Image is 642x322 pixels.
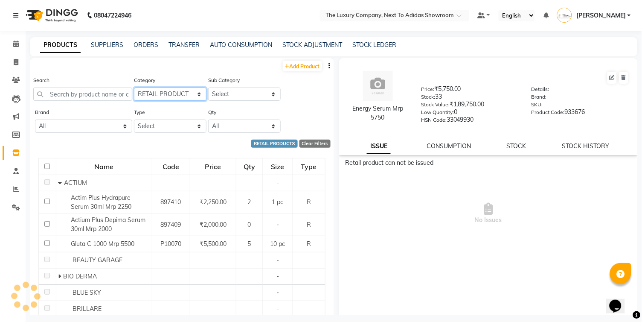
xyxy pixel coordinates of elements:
span: 0 [248,221,251,228]
a: Add Product [283,61,322,71]
span: R [307,221,311,228]
a: PRODUCTS [40,38,81,53]
label: HSN Code: [421,116,447,124]
span: R [307,240,311,248]
div: Energy Serum Mrp 5750 [348,104,409,122]
a: AUTO CONSUMPTION [210,41,272,49]
img: MADHU SHARMA [557,8,572,23]
label: Brand [35,108,49,116]
a: ISSUE [367,139,391,154]
label: Product Code: [532,108,565,116]
div: Retail product can not be issued [346,158,632,167]
span: Collapse Row [58,179,64,187]
div: 933676 [532,108,629,120]
span: 2 [248,198,251,206]
span: - [276,305,279,313]
div: Clear Filters [299,140,331,148]
label: Stock: [421,93,435,101]
div: Price [191,159,235,174]
label: Search [33,76,49,84]
span: 5 [248,240,251,248]
label: Type [134,108,145,116]
span: No Issues [346,171,632,256]
span: ₹2,250.00 [200,198,227,206]
span: - [276,256,279,264]
a: CONSUMPTION [427,142,471,150]
div: 33049930 [421,115,519,127]
span: 1 pc [272,198,284,206]
div: Qty [237,159,262,174]
label: Low Quantity: [421,108,454,116]
label: Category [134,76,155,84]
span: Gluta C 1000 Mrp 5500 [71,240,134,248]
span: ₹5,500.00 [200,240,227,248]
a: STOCK [507,142,526,150]
a: STOCK LEDGER [352,41,397,49]
div: ₹1,89,750.00 [421,100,519,112]
label: Details: [532,85,549,93]
label: Brand: [532,93,547,101]
span: Actium Plus Depima Serum 30ml Mrp 2000 [71,216,145,233]
span: - [276,272,279,280]
span: ACTIUM [64,179,87,187]
span: - [276,289,279,296]
span: Expand Row [58,272,63,280]
a: STOCK ADJUSTMENT [282,41,342,49]
div: 33 [421,92,519,104]
span: 10 pc [270,240,285,248]
span: 897409 [161,221,181,228]
span: BIO DERMA [63,272,97,280]
a: SUPPLIERS [91,41,123,49]
a: ORDERS [134,41,158,49]
label: SKU: [532,101,543,108]
input: Search by product name or code [33,88,132,101]
span: 897410 [161,198,181,206]
img: avatar [363,71,393,101]
span: [PERSON_NAME] [576,11,626,20]
b: 08047224946 [94,3,131,27]
label: Price: [421,85,434,93]
span: P10070 [160,240,181,248]
div: Code [153,159,189,174]
div: 0 [421,108,519,120]
span: Actim Plus Hydrapure Serum 30ml Mrp 2250 [71,194,131,211]
span: BLUE SKY [73,289,101,296]
span: - [276,221,279,228]
span: R [307,198,311,206]
img: logo [22,3,80,27]
iframe: chat widget [606,288,633,313]
label: Qty [208,108,216,116]
span: ₹2,000.00 [200,221,227,228]
div: Size [263,159,292,174]
div: ₹5,750.00 [421,85,519,97]
a: TRANSFER [168,41,200,49]
span: BRILLARE [73,305,102,313]
div: Type [293,159,325,174]
label: Sub Category [208,76,240,84]
span: - [276,179,279,187]
div: Name [57,159,151,174]
a: STOCK HISTORY [562,142,610,150]
label: Stock Value: [421,101,450,108]
div: RETAIL PRODUCT [251,140,298,148]
span: BEAUTY GARAGE [73,256,122,264]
